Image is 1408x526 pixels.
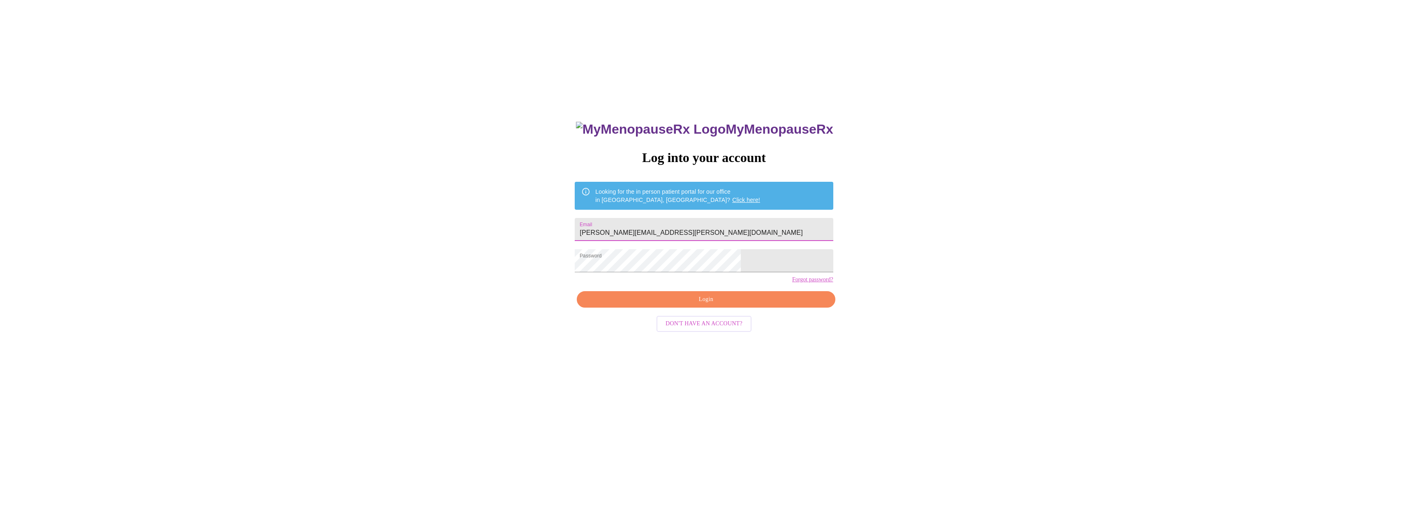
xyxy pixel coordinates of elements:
[575,150,833,165] h3: Log into your account
[657,316,751,332] button: Don't have an account?
[666,319,742,329] span: Don't have an account?
[595,184,760,207] div: Looking for the in person patient portal for our office in [GEOGRAPHIC_DATA], [GEOGRAPHIC_DATA]?
[732,197,760,203] a: Click here!
[577,291,835,308] button: Login
[586,294,825,305] span: Login
[576,122,726,137] img: MyMenopauseRx Logo
[576,122,833,137] h3: MyMenopauseRx
[792,276,833,283] a: Forgot password?
[654,320,754,327] a: Don't have an account?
